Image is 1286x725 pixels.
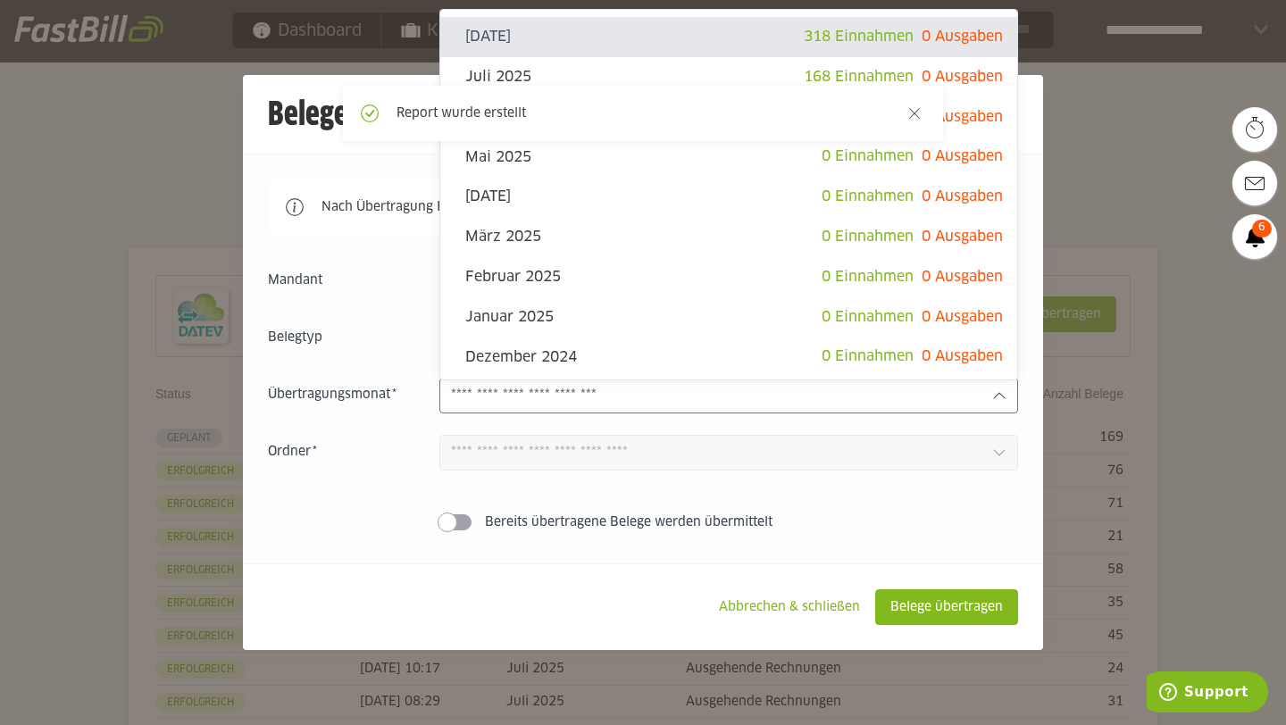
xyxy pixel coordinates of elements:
[804,70,914,84] span: 168 Einnahmen
[440,297,1017,337] sl-option: Januar 2025
[440,377,1017,417] sl-option: [DATE]
[440,177,1017,217] sl-option: [DATE]
[440,57,1017,97] sl-option: Juli 2025
[822,229,914,244] span: 0 Einnahmen
[1232,214,1277,259] a: 6
[922,149,1003,163] span: 0 Ausgaben
[922,70,1003,84] span: 0 Ausgaben
[440,17,1017,57] sl-option: [DATE]
[704,589,875,625] sl-button: Abbrechen & schließen
[822,349,914,363] span: 0 Einnahmen
[922,229,1003,244] span: 0 Ausgaben
[804,29,914,44] span: 318 Einnahmen
[922,349,1003,363] span: 0 Ausgaben
[822,149,914,163] span: 0 Einnahmen
[1147,671,1268,716] iframe: Öffnet ein Widget, in dem Sie weitere Informationen finden
[440,257,1017,297] sl-option: Februar 2025
[922,270,1003,284] span: 0 Ausgaben
[440,217,1017,257] sl-option: März 2025
[440,337,1017,377] sl-option: Dezember 2024
[922,189,1003,204] span: 0 Ausgaben
[922,310,1003,324] span: 0 Ausgaben
[440,137,1017,177] sl-option: Mai 2025
[922,29,1003,44] span: 0 Ausgaben
[822,310,914,324] span: 0 Einnahmen
[875,589,1018,625] sl-button: Belege übertragen
[268,513,1018,531] sl-switch: Bereits übertragene Belege werden übermittelt
[822,189,914,204] span: 0 Einnahmen
[822,270,914,284] span: 0 Einnahmen
[1252,220,1272,237] span: 6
